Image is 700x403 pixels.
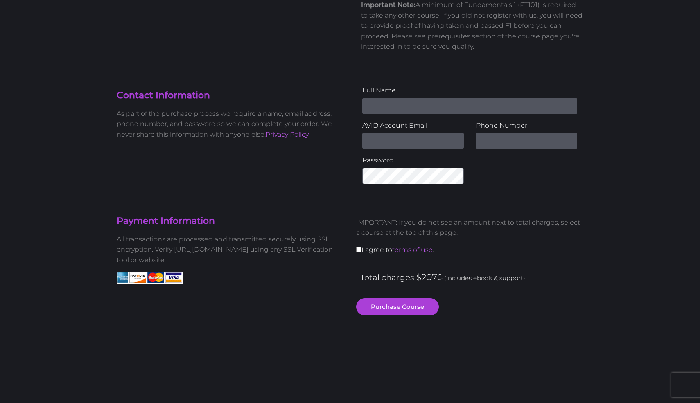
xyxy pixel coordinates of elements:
[356,268,583,290] div: Total charges $ -
[392,246,433,254] a: terms of use
[356,298,439,315] button: Purchase Course
[266,131,309,138] a: Privacy Policy
[350,211,589,268] div: I agree to .
[362,155,464,166] label: Password
[356,217,583,238] p: IMPORTANT: If you do not see an amount next to total charges, select a course at the top of this ...
[362,120,464,131] label: AVID Account Email
[117,89,344,102] h4: Contact Information
[444,274,525,282] span: (includes ebook & support)
[362,85,577,96] label: Full Name
[117,234,344,266] p: All transactions are processed and transmitted securely using SSL encryption. Verify [URL][DOMAIN...
[117,108,344,140] p: As part of the purchase process we require a name, email address, phone number, and password so w...
[117,215,344,227] h4: Payment Information
[361,1,415,9] strong: Important Note:
[476,120,578,131] label: Phone Number
[117,272,183,284] img: American Express, Discover, MasterCard, Visa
